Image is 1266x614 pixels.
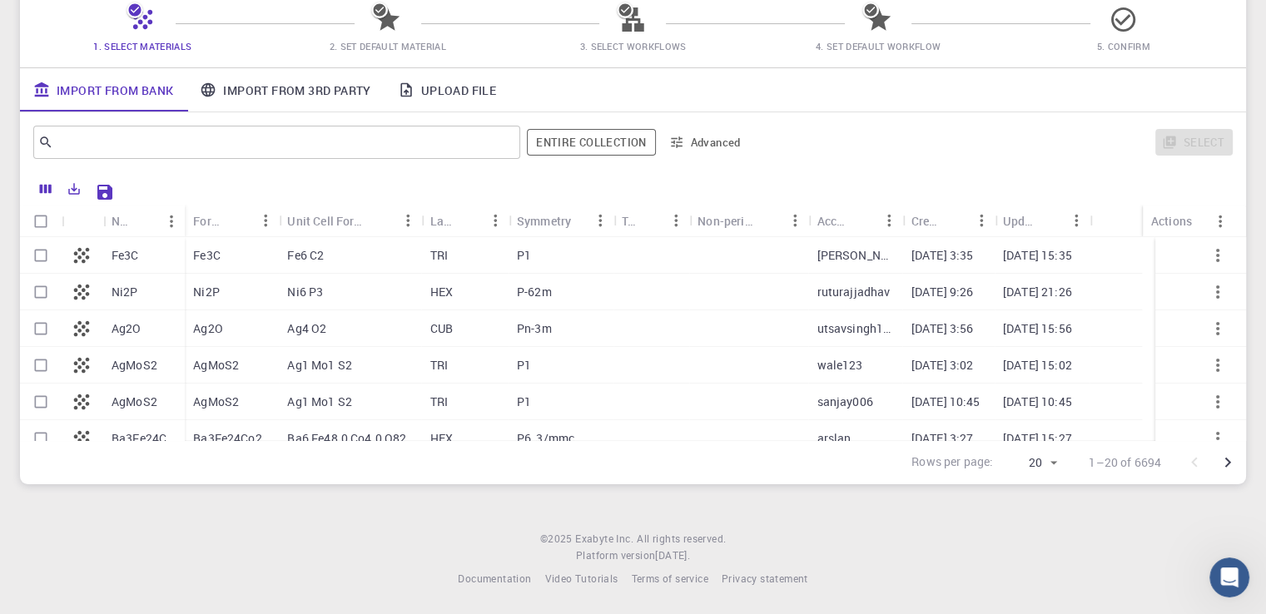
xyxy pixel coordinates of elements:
p: Ag1 Mo1 S2 [287,357,352,374]
div: Actions [1151,205,1192,237]
span: Platform version [576,547,655,564]
div: Lattice [430,205,455,237]
span: All rights reserved. [637,531,726,547]
button: Menu [782,207,808,234]
p: Ni6 P3 [287,284,323,300]
p: CUB [430,320,453,337]
p: [DATE] 3:35 [911,247,974,264]
div: Formula [193,205,226,237]
button: Sort [369,207,395,234]
p: sanjay006 [817,394,872,410]
p: Fe3C [193,247,221,264]
p: HEX [430,430,453,447]
p: [DATE] 21:26 [1003,284,1072,300]
a: Upload File [385,68,509,111]
p: P1 [517,394,531,410]
p: Ni2P [193,284,220,300]
p: Fe3C [112,247,139,264]
button: Sort [755,207,782,234]
div: Actions [1143,205,1234,237]
div: Non-periodic [698,205,755,237]
div: Updated [995,205,1090,237]
span: [DATE] . [655,548,690,562]
p: TRI [430,394,448,410]
button: Sort [132,208,158,235]
div: Name [112,205,132,237]
div: Tags [613,205,689,237]
a: Terms of service [631,571,707,587]
div: Non-periodic [689,205,808,237]
button: Columns [32,176,60,202]
a: Import From Bank [20,68,186,111]
button: Menu [968,207,995,234]
button: Menu [158,208,185,235]
a: Import From 3rd Party [186,68,384,111]
button: Menu [587,207,613,234]
p: AgMoS2 [112,394,157,410]
span: 5. Confirm [1097,40,1150,52]
p: AgMoS2 [112,357,157,374]
a: Video Tutorials [544,571,618,587]
div: Unit Cell Formula [287,205,368,237]
div: 20 [1000,451,1062,475]
span: Support [33,12,93,27]
span: 2. Set Default Material [330,40,446,52]
p: Pn-3m [517,320,552,337]
p: utsavsingh188 [817,320,894,337]
button: Export [60,176,88,202]
p: Rows per page: [911,453,993,473]
button: Advanced [663,129,749,156]
p: arslan [817,430,851,447]
p: [DATE] 15:27 [1003,430,1072,447]
p: Ba3Fe24Co2O41 [112,430,176,447]
div: Unit Cell Formula [279,205,421,237]
p: Ag1 Mo1 S2 [287,394,352,410]
p: P6_3/mmc [517,430,574,447]
p: HEX [430,284,453,300]
a: Privacy statement [722,571,808,587]
a: [DATE]. [655,547,690,564]
p: AgMoS2 [193,357,239,374]
button: Menu [252,207,279,234]
div: Updated [1003,205,1036,237]
span: 4. Set Default Workflow [816,40,941,52]
div: Created [903,205,995,237]
span: 3. Select Workflows [579,40,686,52]
div: Lattice [422,205,509,237]
button: Menu [482,207,509,234]
span: Privacy statement [722,572,808,585]
button: Sort [1036,207,1063,234]
button: Sort [455,207,482,234]
p: TRI [430,357,448,374]
span: 1. Select Materials [93,40,191,52]
button: Sort [226,207,252,234]
p: TRI [430,247,448,264]
button: Sort [850,207,876,234]
a: Documentation [458,571,531,587]
button: Sort [941,207,968,234]
p: Fe6 C2 [287,247,324,264]
div: Name [103,205,185,237]
button: Menu [663,207,689,234]
button: Go to next page [1211,446,1244,479]
p: [DATE] 15:56 [1003,320,1072,337]
button: Sort [636,207,663,234]
p: [DATE] 15:35 [1003,247,1072,264]
span: Documentation [458,572,531,585]
p: [DATE] 10:45 [1003,394,1072,410]
iframe: Intercom live chat [1209,557,1249,597]
div: Symmetry [517,205,571,237]
p: P1 [517,357,531,374]
div: Icon [62,205,103,237]
div: Created [911,205,941,237]
p: [DATE] 3:02 [911,357,974,374]
span: Filter throughout whole library including sets (folders) [527,129,655,156]
button: Menu [876,207,903,234]
p: Ag2O [193,320,223,337]
p: [DATE] 9:26 [911,284,974,300]
p: Ba3Fe24Co2O41 [193,430,271,447]
button: Save Explorer Settings [88,176,122,209]
p: [DATE] 15:02 [1003,357,1072,374]
p: Ba6 Fe48.0 Co4.0 O82 [287,430,406,447]
span: Video Tutorials [544,572,618,585]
